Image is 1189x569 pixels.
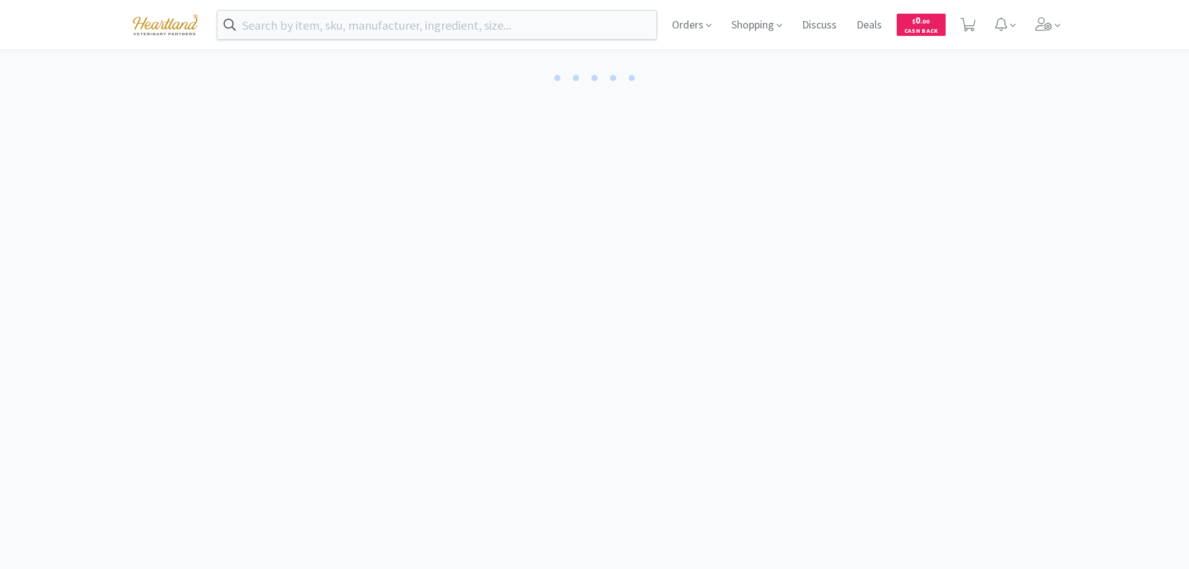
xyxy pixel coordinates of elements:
[797,20,842,31] a: Discuss
[912,14,930,26] span: 0
[897,8,946,41] a: $0.00Cash Back
[920,17,930,25] span: . 00
[217,11,656,39] input: Search by item, sku, manufacturer, ingredient, size...
[904,28,938,36] span: Cash Back
[912,17,915,25] span: $
[851,20,887,31] a: Deals
[124,7,207,41] img: cad7bdf275c640399d9c6e0c56f98fd2_10.png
